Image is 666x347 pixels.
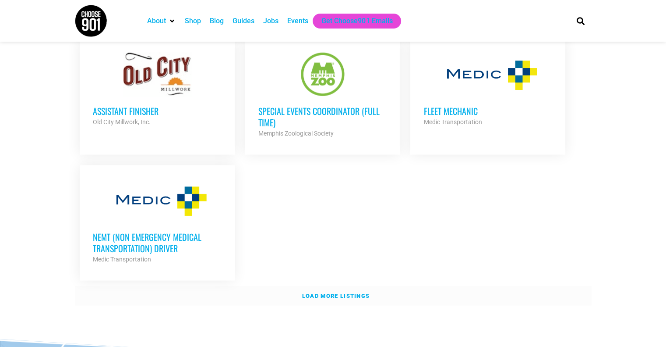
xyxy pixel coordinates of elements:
strong: Medic Transportation [93,256,151,263]
a: Get Choose901 Emails [321,16,392,26]
a: Blog [210,16,224,26]
nav: Main nav [143,14,561,29]
div: Search [573,14,588,28]
div: About [143,14,180,29]
h3: Special Events Coordinator (Full Time) [258,105,387,128]
a: Events [287,16,308,26]
a: Assistant Finisher Old City Millwork, Inc. [80,39,235,140]
a: About [147,16,166,26]
h3: NEMT (Non Emergency Medical Transportation) Driver [93,231,222,254]
a: Special Events Coordinator (Full Time) Memphis Zoological Society [245,39,400,152]
a: Load more listings [75,286,592,306]
strong: Old City Millwork, Inc. [93,118,151,125]
a: NEMT (Non Emergency Medical Transportation) Driver Medic Transportation [80,165,235,278]
a: Guides [233,16,254,26]
a: Jobs [263,16,278,26]
a: Shop [185,16,201,26]
h3: Assistant Finisher [93,105,222,117]
strong: Memphis Zoological Society [258,130,334,137]
a: Fleet Mechanic Medic Transportation [410,39,565,140]
strong: Load more listings [302,293,370,299]
strong: Medic Transportation [423,118,482,125]
h3: Fleet Mechanic [423,105,552,117]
